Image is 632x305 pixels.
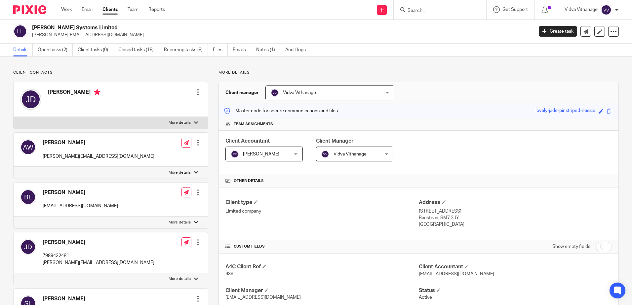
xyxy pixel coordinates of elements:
h3: Client manager [225,89,259,96]
p: [GEOGRAPHIC_DATA] [419,221,612,228]
span: Vidva Vithanage [334,152,367,156]
img: svg%3E [20,189,36,205]
a: Audit logs [285,44,311,56]
a: Email [82,6,93,13]
h4: [PERSON_NAME] [43,239,154,246]
span: Get Support [502,7,528,12]
p: [PERSON_NAME][EMAIL_ADDRESS][DOMAIN_NAME] [43,259,154,266]
a: Notes (1) [256,44,280,56]
p: Vidva Vithanage [565,6,598,13]
h4: A4C Client Ref [225,263,418,270]
h2: [PERSON_NAME] Systems Limited [32,24,429,31]
p: [STREET_ADDRESS] [419,208,612,215]
input: Search [407,8,466,14]
span: Team assignments [234,121,273,127]
a: Open tasks (2) [38,44,73,56]
a: Files [213,44,228,56]
a: Client tasks (0) [78,44,113,56]
p: More details [169,170,191,175]
i: Primary [94,89,100,95]
p: More details [169,120,191,125]
label: Show empty fields [552,243,590,250]
a: Emails [233,44,251,56]
a: Recurring tasks (8) [164,44,208,56]
img: svg%3E [20,89,41,110]
h4: [PERSON_NAME] [43,139,154,146]
img: Pixie [13,5,46,14]
img: svg%3E [13,24,27,38]
p: More details [218,70,619,75]
p: Master code for secure communications and files [224,108,338,114]
span: 639 [225,272,233,276]
span: Vidva Vithanage [283,90,316,95]
h4: Client type [225,199,418,206]
div: lovely-jade-pinstriped-nessie [535,107,595,115]
p: Client contacts [13,70,208,75]
h4: Status [419,287,612,294]
p: Banstead, SM7 2JY [419,215,612,221]
a: Clients [102,6,118,13]
h4: [PERSON_NAME] [43,189,118,196]
a: Work [61,6,72,13]
a: Create task [539,26,577,37]
h4: Client Manager [225,287,418,294]
p: Limited company [225,208,418,215]
img: svg%3E [271,89,279,97]
span: Other details [234,178,264,184]
h4: [PERSON_NAME] [43,295,85,302]
span: Client Manager [316,138,354,144]
p: [PERSON_NAME][EMAIL_ADDRESS][DOMAIN_NAME] [43,153,154,160]
p: [EMAIL_ADDRESS][DOMAIN_NAME] [43,203,118,209]
p: More details [169,220,191,225]
span: [EMAIL_ADDRESS][DOMAIN_NAME] [419,272,494,276]
img: svg%3E [601,5,612,15]
span: [EMAIL_ADDRESS][DOMAIN_NAME] [225,295,301,300]
img: svg%3E [20,139,36,155]
p: 7989432481 [43,253,154,259]
span: [PERSON_NAME] [243,152,279,156]
h4: [PERSON_NAME] [48,89,100,97]
img: svg%3E [231,150,239,158]
span: Active [419,295,432,300]
p: [PERSON_NAME][EMAIL_ADDRESS][DOMAIN_NAME] [32,32,529,38]
a: Details [13,44,33,56]
img: svg%3E [20,239,36,255]
a: Closed tasks (18) [118,44,159,56]
span: Client Accountant [225,138,270,144]
img: svg%3E [321,150,329,158]
a: Reports [148,6,165,13]
h4: Address [419,199,612,206]
a: Team [128,6,138,13]
p: More details [169,276,191,282]
h4: Client Accountant [419,263,612,270]
h4: CUSTOM FIELDS [225,244,418,249]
